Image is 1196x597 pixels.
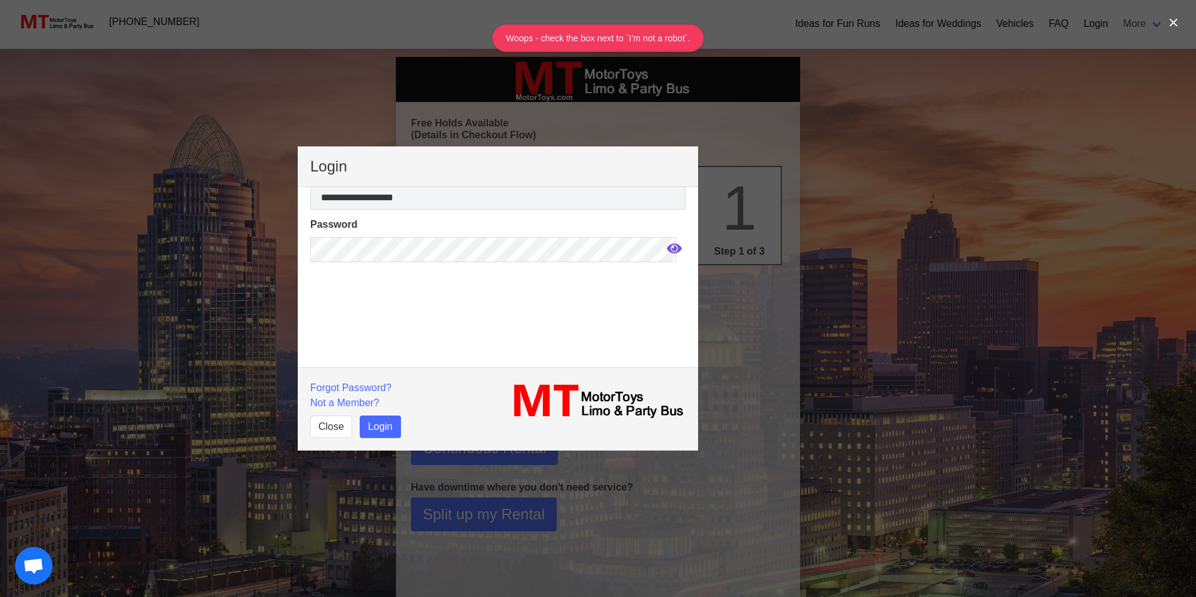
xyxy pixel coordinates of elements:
[310,217,686,232] label: Password
[15,547,53,584] a: Open chat
[310,270,500,364] iframe: reCAPTCHA
[506,32,691,45] div: Woops - check the box next to `I’m not a robot`.
[360,416,400,438] button: Login
[310,159,686,174] p: Login
[505,380,686,422] img: MT_logo_name.png
[310,416,352,438] button: Close
[310,382,392,393] a: Forgot Password?
[310,397,379,408] a: Not a Member?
